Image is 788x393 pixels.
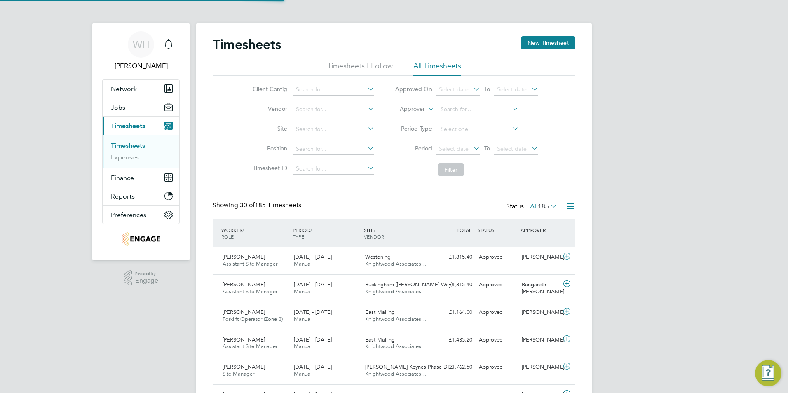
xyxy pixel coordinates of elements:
span: Knightwood Associates… [365,288,427,295]
span: Assistant Site Manager [223,260,277,267]
span: Manual [294,288,312,295]
span: Assistant Site Manager [223,343,277,350]
span: Buckingham ([PERSON_NAME] Way) [365,281,453,288]
label: Timesheet ID [250,164,287,172]
span: Timesheets [111,122,145,130]
label: All [530,202,557,211]
input: Select one [438,124,519,135]
div: Approved [476,250,518,264]
button: New Timesheet [521,36,575,49]
input: Search for... [293,84,374,96]
span: Select date [497,145,527,152]
div: £1,164.00 [433,306,476,319]
div: WORKER [219,222,291,244]
label: Vendor [250,105,287,112]
div: [PERSON_NAME] [518,333,561,347]
span: [DATE] - [DATE] [294,281,332,288]
span: Select date [439,145,469,152]
div: Approved [476,333,518,347]
button: Finance [103,168,179,187]
span: Jobs [111,103,125,111]
span: Preferences [111,211,146,219]
span: Finance [111,174,134,182]
span: / [242,227,244,233]
span: Knightwood Associates… [365,316,427,323]
div: Timesheets [103,135,179,168]
span: Select date [439,86,469,93]
label: Approver [388,105,425,113]
label: Period [395,145,432,152]
div: £1,762.50 [433,360,476,374]
span: Manual [294,370,312,377]
span: [PERSON_NAME] [223,336,265,343]
span: Site Manager [223,370,254,377]
nav: Main navigation [92,23,190,260]
button: Engage Resource Center [755,360,781,386]
a: Go to home page [102,232,180,246]
div: STATUS [476,222,518,237]
span: TYPE [293,233,304,240]
label: Site [250,125,287,132]
span: Manual [294,316,312,323]
div: SITE [362,222,433,244]
li: All Timesheets [413,61,461,76]
span: ROLE [221,233,234,240]
div: Bengareth [PERSON_NAME] [518,278,561,299]
label: Period Type [395,125,432,132]
span: [PERSON_NAME] [223,281,265,288]
a: Expenses [111,153,139,161]
span: [PERSON_NAME] [223,363,265,370]
h2: Timesheets [213,36,281,53]
div: PERIOD [291,222,362,244]
button: Network [103,80,179,98]
span: East Malling [365,309,395,316]
span: [DATE] - [DATE] [294,336,332,343]
span: To [482,84,492,94]
img: knightwood-logo-retina.png [122,232,160,246]
span: Knightwood Associates… [365,260,427,267]
input: Search for... [438,104,519,115]
span: 185 Timesheets [240,201,301,209]
span: East Malling [365,336,395,343]
span: / [374,227,375,233]
span: Powered by [135,270,158,277]
span: Network [111,85,137,93]
div: Status [506,201,559,213]
span: Manual [294,260,312,267]
input: Search for... [293,104,374,115]
input: Search for... [293,163,374,175]
li: Timesheets I Follow [327,61,393,76]
input: Search for... [293,124,374,135]
label: Client Config [250,85,287,93]
span: Select date [497,86,527,93]
span: [DATE] - [DATE] [294,309,332,316]
span: Reports [111,192,135,200]
div: [PERSON_NAME] [518,360,561,374]
button: Preferences [103,206,179,224]
span: Will Hiles [102,61,180,71]
button: Reports [103,187,179,205]
div: £1,815.40 [433,250,476,264]
span: WH [133,39,150,50]
span: Knightwood Associates… [365,370,427,377]
a: WH[PERSON_NAME] [102,31,180,71]
label: Position [250,145,287,152]
button: Jobs [103,98,179,116]
div: £1,815.40 [433,278,476,292]
button: Timesheets [103,117,179,135]
a: Timesheets [111,142,145,150]
span: [DATE] - [DATE] [294,363,332,370]
span: Assistant Site Manager [223,288,277,295]
span: [PERSON_NAME] [223,309,265,316]
span: [PERSON_NAME] [223,253,265,260]
a: Powered byEngage [124,270,159,286]
button: Filter [438,163,464,176]
div: Approved [476,360,518,374]
span: / [310,227,312,233]
span: 185 [538,202,549,211]
span: Westoning [365,253,391,260]
label: Approved On [395,85,432,93]
div: Showing [213,201,303,210]
div: Approved [476,306,518,319]
div: £1,435.20 [433,333,476,347]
